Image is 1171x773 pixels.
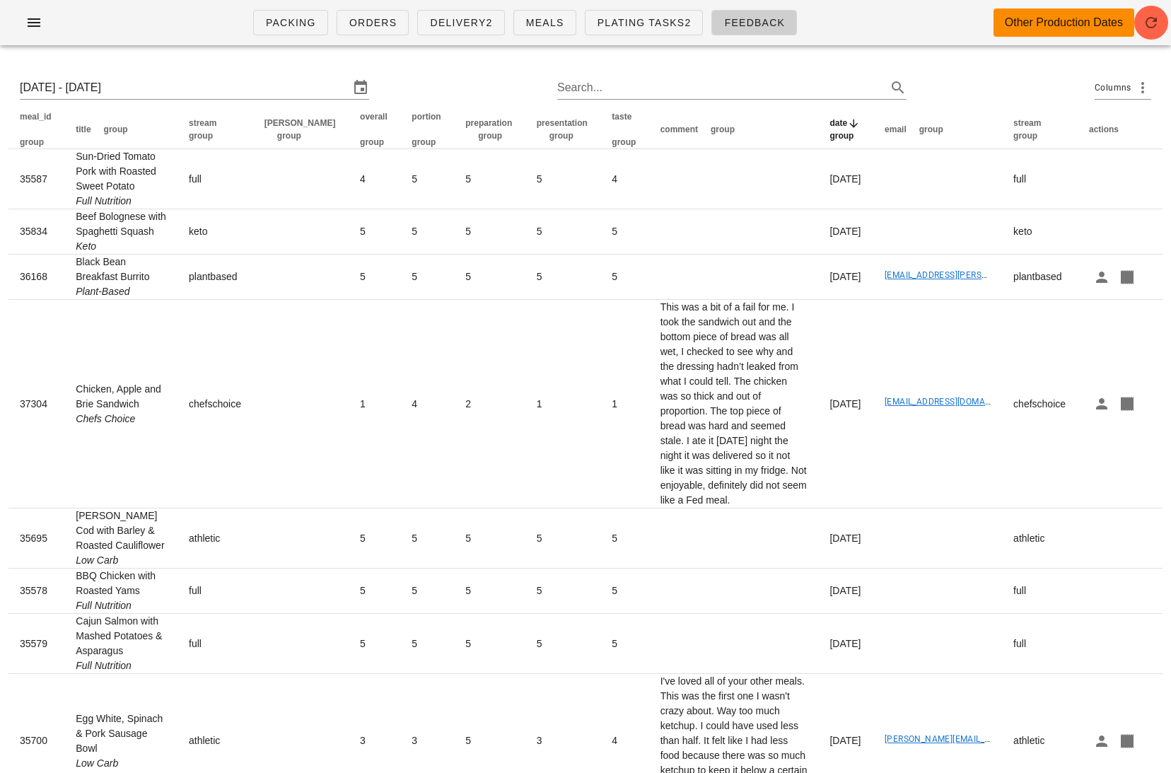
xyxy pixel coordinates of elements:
div: Other Production Dates [1005,14,1123,31]
span: Plating Tasks2 [597,17,692,28]
span: group [711,124,735,134]
td: 4 [349,149,400,209]
td: [DATE] [818,149,873,209]
td: Cajun Salmon with Mashed Potatoes & Asparagus [64,614,177,674]
td: 5 [454,209,525,255]
td: 1 [600,300,648,508]
td: plantbased [177,255,253,300]
td: 5 [600,209,648,255]
span: group [360,137,384,147]
span: group [412,137,436,147]
span: group [549,131,573,141]
td: 35578 [8,569,64,614]
td: 5 [400,508,454,569]
span: group [829,131,854,141]
i: Low Carb [76,757,118,769]
th: tod: Not sorted. Activate to sort ascending. [253,110,349,149]
span: group [1013,131,1037,141]
td: full [177,614,253,674]
td: Chicken, Apple and Brie Sandwich [64,300,177,508]
td: 5 [525,149,601,209]
a: [EMAIL_ADDRESS][DOMAIN_NAME] [885,397,1025,407]
td: 5 [600,508,648,569]
span: taste [612,112,631,122]
td: 5 [454,149,525,209]
a: Orders [337,10,409,35]
td: chefschoice [1002,300,1078,508]
td: full [1002,569,1078,614]
span: stream [1013,118,1041,128]
i: Plant-Based [76,286,129,297]
td: full [1002,149,1078,209]
td: Sun-Dried Tomato Pork with Roasted Sweet Potato [64,149,177,209]
td: keto [1002,209,1078,255]
span: Orders [349,17,397,28]
td: 5 [525,614,601,674]
span: preparation [465,118,512,128]
th: email: Not sorted. Activate to sort ascending. [873,110,1002,149]
a: Feedback [711,10,797,35]
th: overall: Not sorted. Activate to sort ascending. [349,110,400,149]
td: 5 [454,569,525,614]
span: group [20,137,44,147]
i: Full Nutrition [76,195,132,207]
span: group [478,131,502,141]
td: 5 [400,209,454,255]
td: 35834 [8,209,64,255]
td: [PERSON_NAME] Cod with Barley & Roasted Cauliflower [64,508,177,569]
td: Black Bean Breakfast Burrito [64,255,177,300]
td: chefschoice [177,300,253,508]
th: date: Sorted descending. Activate to remove sorting. [818,110,873,149]
span: Delivery2 [429,17,492,28]
th: preparation: Not sorted. Activate to sort ascending. [454,110,525,149]
td: 5 [349,255,400,300]
th: stream: Not sorted. Activate to sort ascending. [177,110,253,149]
span: group [612,137,636,147]
th: title: Not sorted. Activate to sort ascending. [64,110,177,149]
td: 5 [349,209,400,255]
td: 35579 [8,614,64,674]
td: full [1002,614,1078,674]
td: [DATE] [818,300,873,508]
td: 5 [349,508,400,569]
span: group [277,131,301,141]
a: Delivery2 [417,10,504,35]
td: [DATE] [818,508,873,569]
td: [DATE] [818,614,873,674]
span: Columns [1095,81,1131,95]
th: presentation: Not sorted. Activate to sort ascending. [525,110,601,149]
td: 1 [525,300,601,508]
td: 5 [400,255,454,300]
span: comment [660,124,698,134]
td: 5 [525,209,601,255]
td: 5 [525,255,601,300]
span: Feedback [723,17,785,28]
i: Full Nutrition [76,660,132,671]
td: athletic [1002,508,1078,569]
td: 5 [525,508,601,569]
th: comment: Not sorted. Activate to sort ascending. [649,110,819,149]
span: group [104,124,128,134]
td: 5 [349,614,400,674]
i: Chefs Choice [76,413,135,424]
div: Columns [1095,76,1151,99]
td: 5 [454,508,525,569]
td: full [177,569,253,614]
td: 5 [400,614,454,674]
span: date [829,118,847,128]
th: actions [1078,110,1163,149]
td: [DATE] [818,255,873,300]
td: 5 [454,255,525,300]
td: [DATE] [818,569,873,614]
span: presentation [537,118,588,128]
td: 5 [525,569,601,614]
span: email [885,124,907,134]
a: Plating Tasks2 [585,10,704,35]
td: 5 [400,149,454,209]
a: Packing [253,10,328,35]
td: 4 [400,300,454,508]
span: Packing [265,17,316,28]
span: stream [189,118,216,128]
td: This was a bit of a fail for me. I took the sandwich out and the bottom piece of bread was all we... [649,300,819,508]
a: [EMAIL_ADDRESS][PERSON_NAME][DOMAIN_NAME] [885,270,1093,280]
